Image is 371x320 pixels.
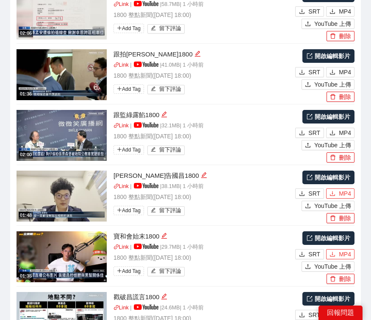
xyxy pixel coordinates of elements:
[330,215,336,222] span: delete
[299,130,305,137] span: download
[134,304,158,310] img: yt_logo_rgb_light.a676ea31.png
[339,67,351,77] span: MP4
[151,86,156,93] span: edit
[194,51,201,57] span: edit
[302,292,354,306] a: 開啟編輯影片
[305,142,311,149] span: upload
[299,191,305,197] span: download
[308,7,320,16] span: SRT
[330,33,336,40] span: delete
[114,182,293,191] p: | | 38.1 MB | 1 小時前
[161,233,167,239] span: edit
[151,268,156,275] span: edit
[295,249,324,259] button: downloadSRT
[329,130,335,137] span: download
[330,94,336,101] span: delete
[314,140,351,150] span: YouTube 上傳
[305,81,311,88] span: upload
[151,208,156,214] span: edit
[114,183,119,189] span: link
[114,305,129,311] a: linkLink
[147,267,185,276] button: edit留下評論
[329,191,335,197] span: download
[307,296,313,302] span: export
[161,111,167,118] span: edit
[117,268,122,273] span: plus
[326,188,354,199] button: downloadMP4
[194,49,201,59] div: 編輯
[134,1,158,6] img: yt_logo_rgb_light.a676ea31.png
[302,171,354,184] a: 開啟編輯影片
[114,122,293,130] p: | | 32.1 MB | 1 小時前
[302,19,354,29] button: uploadYouTube 上傳
[295,310,324,320] button: downloadSRT
[117,86,122,91] span: plus
[147,146,185,155] button: edit留下評論
[114,123,119,128] span: link
[114,304,293,312] p: | | 24.6 MB | 1 小時前
[295,188,324,199] button: downloadSRT
[114,305,119,310] span: link
[114,244,129,250] a: linkLink
[327,213,354,223] button: delete刪除
[329,251,335,258] span: download
[302,110,354,124] a: 開啟編輯影片
[114,253,293,262] p: 1800 整點新聞 ( [DATE] 18:00 )
[134,244,158,249] img: yt_logo_rgb_light.a676ea31.png
[302,79,354,90] button: uploadYouTube 上傳
[307,114,313,120] span: export
[326,67,354,77] button: downloadMP4
[114,1,129,7] a: linkLink
[147,206,185,216] button: edit留下評論
[114,71,293,80] p: 1800 整點新聞 ( [DATE] 18:00 )
[114,292,293,302] div: 戳破昌謊言1800
[114,132,293,141] p: 1800 整點新聞 ( [DATE] 18:00 )
[19,151,33,158] div: 02:00
[114,49,293,59] div: 跟拍[PERSON_NAME]1800
[114,123,129,129] a: linkLink
[17,231,107,282] img: 9f2b6d3f-0938-49fa-be1f-a26e021dc6ab.jpg
[161,231,167,241] div: 編輯
[326,128,354,138] button: downloadMP4
[114,0,293,9] p: | | 58.7 MB | 1 小時前
[318,306,363,320] div: 回報問題
[308,189,320,198] span: SRT
[305,203,311,210] span: upload
[339,7,351,16] span: MP4
[295,6,324,17] button: downloadSRT
[114,84,144,94] span: Add Tag
[114,171,293,181] div: [PERSON_NAME]告國昌1800
[329,69,335,76] span: download
[299,312,305,319] span: download
[161,293,167,300] span: edit
[314,201,351,211] span: YouTube 上傳
[114,10,293,20] p: 1800 整點新聞 ( [DATE] 18:00 )
[201,171,207,181] div: 編輯
[302,201,354,211] button: uploadYouTube 上傳
[305,264,311,270] span: upload
[308,67,320,77] span: SRT
[147,24,185,34] button: edit留下評論
[307,53,313,59] span: export
[339,189,351,198] span: MP4
[114,206,144,215] span: Add Tag
[114,110,293,120] div: 跟監綠露餡1800
[19,212,33,219] div: 01:48
[326,249,354,259] button: downloadMP4
[299,251,305,258] span: download
[299,8,305,15] span: download
[302,231,354,245] a: 開啟編輯影片
[161,292,167,302] div: 編輯
[114,243,293,252] p: | | 29.7 MB | 1 小時前
[299,69,305,76] span: download
[302,261,354,272] button: uploadYouTube 上傳
[114,24,144,33] span: Add Tag
[114,192,293,202] p: 1800 整點新聞 ( [DATE] 18:00 )
[302,140,354,150] button: uploadYouTube 上傳
[134,122,158,128] img: yt_logo_rgb_light.a676ea31.png
[295,67,324,77] button: downloadSRT
[19,90,33,98] div: 01:36
[302,49,354,63] a: 開啟編輯影片
[305,21,311,28] span: upload
[114,1,119,7] span: link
